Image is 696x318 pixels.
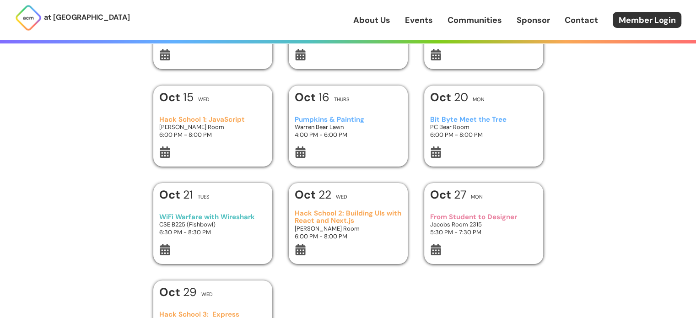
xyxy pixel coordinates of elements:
[430,92,468,103] h1: 20
[15,4,42,32] img: ACM Logo
[159,116,266,124] h3: Hack School 1: JavaScript
[159,187,183,202] b: Oct
[159,286,197,298] h1: 29
[159,213,266,221] h3: WiFi Warfare with Wireshark
[430,228,537,236] h3: 5:30 PM - 7:30 PM
[430,221,537,228] h3: Jacobs Room 2315
[295,116,401,124] h3: Pumpkins & Painting
[430,187,454,202] b: Oct
[198,194,209,199] h2: Tues
[295,232,401,240] h3: 6:00 PM - 8:00 PM
[565,14,598,26] a: Contact
[295,225,401,232] h3: [PERSON_NAME] Room
[471,194,483,199] h2: Mon
[295,131,401,139] h3: 4:00 PM - 6:00 PM
[405,14,433,26] a: Events
[159,123,266,131] h3: [PERSON_NAME] Room
[334,97,349,102] h2: Thurs
[201,292,213,297] h2: Wed
[336,194,347,199] h2: Wed
[295,90,318,105] b: Oct
[159,131,266,139] h3: 6:00 PM - 8:00 PM
[613,12,681,28] a: Member Login
[430,213,537,221] h3: From Student to Designer
[295,210,401,225] h3: Hack School 2: Building UIs with React and Next.js
[295,123,401,131] h3: Warren Bear Lawn
[159,228,266,236] h3: 6:30 PM - 8:30 PM
[430,116,537,124] h3: Bit Byte Meet the Tree
[448,14,502,26] a: Communities
[295,187,318,202] b: Oct
[473,97,485,102] h2: Mon
[15,4,130,32] a: at [GEOGRAPHIC_DATA]
[430,90,454,105] b: Oct
[517,14,550,26] a: Sponsor
[159,285,183,300] b: Oct
[430,123,537,131] h3: PC Bear Room
[159,189,193,200] h1: 21
[430,131,537,139] h3: 6:00 PM - 8:00 PM
[353,14,390,26] a: About Us
[198,97,210,102] h2: Wed
[159,90,183,105] b: Oct
[159,92,194,103] h1: 15
[430,189,466,200] h1: 27
[295,92,329,103] h1: 16
[295,189,331,200] h1: 22
[44,11,130,23] p: at [GEOGRAPHIC_DATA]
[159,221,266,228] h3: CSE B225 (Fishbowl)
